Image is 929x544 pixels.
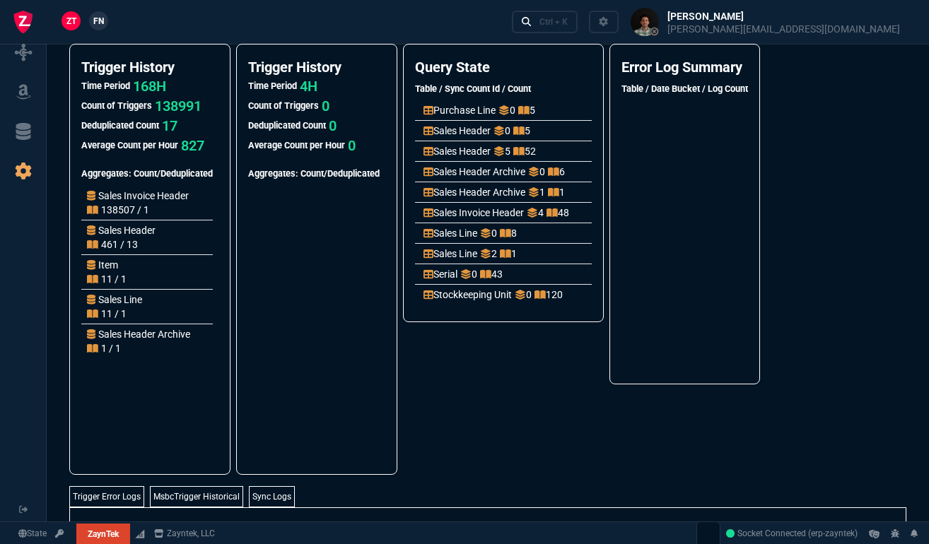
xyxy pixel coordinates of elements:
h5: Time Period [248,79,297,93]
p: 1 [500,247,517,261]
p: Purchase Line [423,103,496,117]
a: Global State [14,527,51,540]
h5: Table / Date Bucket / Log Count [621,82,748,95]
p: 43 [480,267,503,281]
p: 2 [480,247,497,261]
h5: Deduplicated Count [81,119,159,132]
h4: Trigger History [81,59,218,76]
a: API TOKEN [51,527,68,540]
a: Sync Logs [249,486,295,507]
p: Serial [423,267,457,281]
p: 120 [534,288,563,302]
h5: Average Count per Hour [248,138,345,152]
p: 1 [548,185,565,199]
p: 11 / 1 [87,272,127,286]
p: Sales Header Archive [423,185,525,199]
p: 0 [480,226,497,240]
p: 0 [528,165,545,179]
p: 0 [515,288,532,302]
h5: Deduplicated Count [248,119,326,132]
p: 0 [322,96,329,116]
p: Sales Header [87,223,156,237]
span: Page: 1 [451,519,547,533]
h5: Count of Triggers [248,99,319,112]
a: Trigger Error Logs [69,486,144,507]
p: Sales Header Archive [423,165,525,179]
p: Sales Invoice Header [87,189,189,203]
p: 1 [528,185,545,199]
span: ZT [66,15,76,28]
h5: Time Period [81,79,130,93]
p: Sales Invoice Header [423,206,524,220]
p: 168H [133,76,166,96]
p: Sales Header [423,144,491,158]
p: Sales Line [423,226,477,240]
span: FN [93,15,104,28]
p: 0 [329,116,337,136]
p: Stockkeeping Unit [423,288,512,302]
p: Sales Header [423,124,491,138]
p: 5 [513,124,530,138]
p: 138991 [155,96,201,116]
p: Item [87,258,127,272]
h4: Error Log Summary [621,59,748,76]
p: 17 [162,116,177,136]
p: 11 / 1 [87,307,127,321]
p: 827 [181,136,204,155]
h4: Query State [415,59,592,76]
p: 4 [527,206,544,220]
p: 0 [348,136,356,155]
p: 5 [493,144,510,158]
p: 6 [548,165,565,179]
p: Sales Line [423,247,477,261]
p: 138507 / 1 [87,203,149,217]
a: rZ4KFKjcWdwroZ61AAJL [726,527,858,540]
span: Socket Connected (erp-zayntek) [726,528,858,538]
p: 5 [518,103,535,117]
h5: Average Count per Hour [81,138,178,152]
a: MsbcTrigger Historical [150,486,243,507]
p: 0 [493,124,510,138]
p: 461 / 13 [87,237,138,252]
p: 1 / 1 [87,341,121,355]
p: 52 [513,144,536,158]
p: 8 [500,226,517,240]
p: 0 [460,267,477,281]
p: Sales Header Archive [87,327,190,341]
span: DateString [124,519,286,532]
p: 48 [547,206,569,220]
p: Sales Line [87,292,142,307]
h5: Aggregates: Count/Deduplicated [81,167,213,180]
h5: Table / Sync Count Id / Count [415,82,592,95]
p: 0 [498,103,515,117]
h5: Aggregates: Count/Deduplicated [248,167,380,180]
p: 4H [300,76,317,96]
div: Ctrl + K [539,16,568,28]
span: Table [286,519,448,532]
h4: Trigger History [248,59,385,76]
h5: Count of Triggers [81,99,152,112]
a: msbcCompanyName [150,527,219,540]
